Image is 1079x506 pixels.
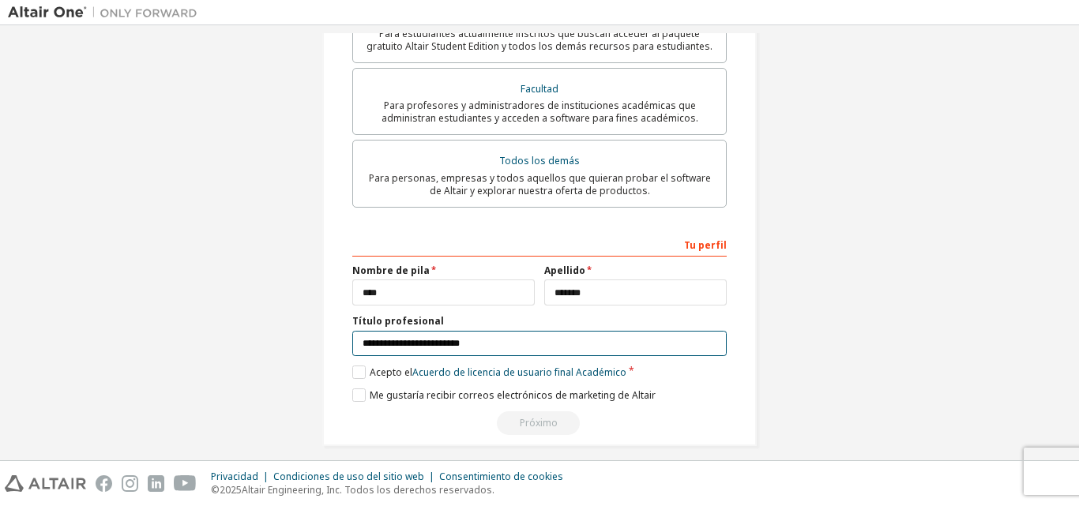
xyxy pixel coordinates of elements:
font: Nombre de pila [352,264,430,277]
img: instagram.svg [122,475,138,492]
font: 2025 [220,483,242,497]
font: Para personas, empresas y todos aquellos que quieran probar el software de Altair y explorar nues... [369,171,711,197]
font: © [211,483,220,497]
div: Read and acccept EULA to continue [352,411,727,435]
img: linkedin.svg [148,475,164,492]
font: Consentimiento de cookies [439,470,563,483]
font: Altair Engineering, Inc. Todos los derechos reservados. [242,483,494,497]
font: Todos los demás [499,154,580,167]
img: Altair Uno [8,5,205,21]
font: Me gustaría recibir correos electrónicos de marketing de Altair [370,388,656,402]
font: Académico [576,365,626,379]
font: Condiciones de uso del sitio web [273,470,424,483]
font: Acepto el [370,365,412,379]
font: Acuerdo de licencia de usuario final [412,365,573,379]
img: youtube.svg [174,475,197,492]
img: altair_logo.svg [5,475,86,492]
font: Para estudiantes actualmente inscritos que buscan acceder al paquete gratuito Altair Student Edit... [367,27,712,53]
font: Facultad [521,82,558,96]
font: Para profesores y administradores de instituciones académicas que administran estudiantes y acced... [382,99,698,125]
font: Tu perfil [684,238,727,252]
font: Privacidad [211,470,258,483]
font: Apellido [544,264,585,277]
img: facebook.svg [96,475,112,492]
font: Título profesional [352,314,444,328]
